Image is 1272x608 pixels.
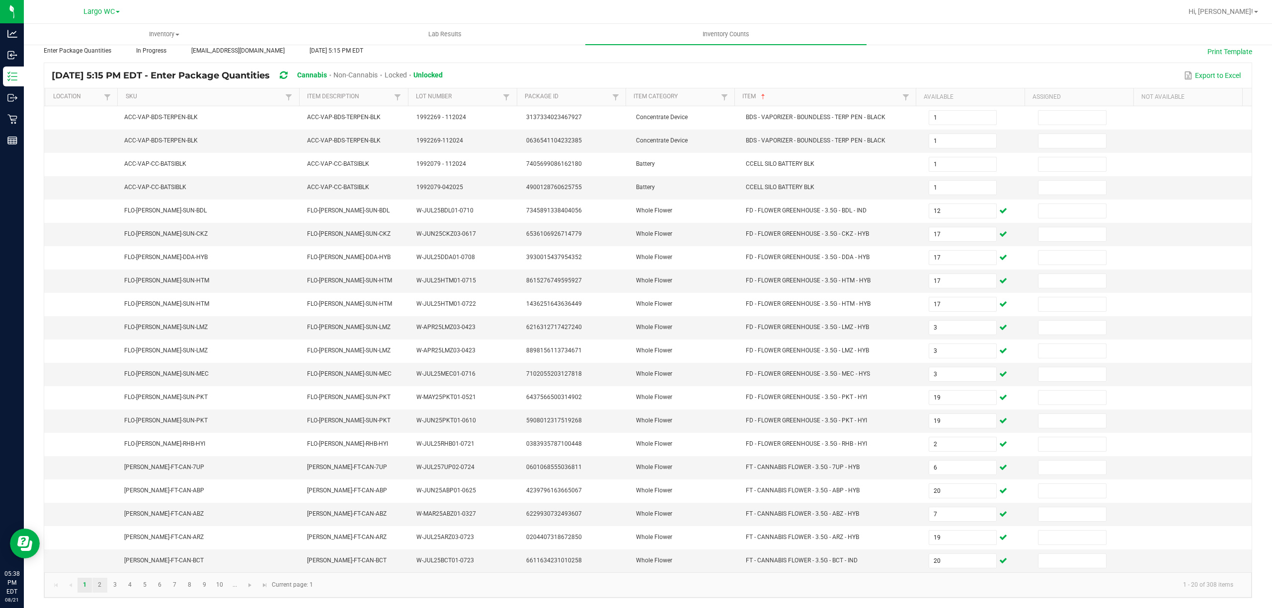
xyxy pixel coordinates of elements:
[636,300,672,307] span: Whole Flower
[124,207,207,214] span: FLO-[PERSON_NAME]-SUN-BDL
[228,578,242,593] a: Page 11
[261,581,269,589] span: Go to the last page
[636,417,672,424] span: Whole Flower
[124,417,208,424] span: FLO-[PERSON_NAME]-SUN-PKT
[500,91,512,103] a: Filter
[307,230,391,237] span: FLO-[PERSON_NAME]-SUN-CKZ
[416,557,474,564] span: W-JUL25BCT01-0723
[24,30,304,39] span: Inventory
[416,347,476,354] span: W-APR25LMZ03-0423
[124,254,208,261] span: FLO-[PERSON_NAME]-DDA-HYB
[305,24,585,45] a: Lab Results
[742,93,899,101] a: ItemSortable
[746,440,867,447] span: FD - FLOWER GREENHOUSE - 3.5G - RHB - HYI
[1207,47,1252,57] button: Print Template
[307,510,387,517] span: [PERSON_NAME]-FT-CAN-ABZ
[124,114,198,121] span: ACC-VAP-BDS-TERPEN-BLK
[746,114,885,121] span: BDS - VAPORIZER - BOUNDLESS - TERP PEN - BLACK
[307,347,391,354] span: FLO-[PERSON_NAME]-SUN-LMZ
[416,230,476,237] span: W-JUN25CKZ03-0617
[1189,7,1253,15] span: Hi, [PERSON_NAME]!
[416,184,463,191] span: 1992079-042025
[416,440,475,447] span: W-JUL25RHB01-0721
[746,230,869,237] span: FD - FLOWER GREENHOUSE - 3.5G - CKZ - HYB
[124,230,208,237] span: FLO-[PERSON_NAME]-SUN-CKZ
[307,277,392,284] span: FLO-[PERSON_NAME]-SUN-HTM
[213,578,227,593] a: Page 10
[136,47,166,54] span: In Progress
[307,534,387,540] span: [PERSON_NAME]-FT-CAN-ARZ
[310,47,363,54] span: [DATE] 5:15 PM EDT
[333,71,378,79] span: Non-Cannabis
[526,534,582,540] span: 0204407318672850
[124,464,204,471] span: [PERSON_NAME]-FT-CAN-7UP
[307,300,392,307] span: FLO-[PERSON_NAME]-SUN-HTM
[52,67,450,85] div: [DATE] 5:15 PM EDT - Enter Package Quantities
[526,184,582,191] span: 4900128760625755
[153,578,167,593] a: Page 6
[746,510,859,517] span: FT - CANNABIS FLOWER - 3.5G - ABZ - HYB
[246,581,254,589] span: Go to the next page
[416,300,476,307] span: W-JUL25HTM01-0722
[307,207,390,214] span: FLO-[PERSON_NAME]-SUN-BDL
[124,440,205,447] span: FLO-[PERSON_NAME]-RHB-HYI
[1025,88,1133,106] th: Assigned
[307,557,387,564] span: [PERSON_NAME]-FT-CAN-BCT
[759,93,767,101] span: Sortable
[416,534,474,540] span: W-JUL25ARZ03-0723
[124,300,209,307] span: FLO-[PERSON_NAME]-SUN-HTM
[7,71,17,81] inline-svg: Inventory
[526,114,582,121] span: 3137334023467927
[124,160,186,167] span: ACC-VAP-CC-BATSIBLK
[416,417,476,424] span: W-JUN25PKT01-0610
[746,394,867,401] span: FD - FLOWER GREENHOUSE - 3.5G - PKT - HYI
[124,277,209,284] span: FLO-[PERSON_NAME]-SUN-HTM
[307,254,391,261] span: FLO-[PERSON_NAME]-DDA-HYB
[124,487,204,494] span: [PERSON_NAME]-FT-CAN-ABP
[307,114,381,121] span: ACC-VAP-BDS-TERPEN-BLK
[44,47,111,54] span: Enter Package Quantities
[307,324,391,331] span: FLO-[PERSON_NAME]-SUN-LMZ
[416,277,476,284] span: W-JUL25HTM01-0715
[636,184,655,191] span: Battery
[138,578,152,593] a: Page 5
[92,578,107,593] a: Page 2
[101,91,113,103] a: Filter
[83,7,115,16] span: Largo WC
[124,534,204,540] span: [PERSON_NAME]-FT-CAN-ARZ
[526,137,582,144] span: 0636541104232385
[307,160,369,167] span: ACC-VAP-CC-BATSIBLK
[416,370,476,377] span: W-JUL25MEC01-0716
[585,24,866,45] a: Inventory Counts
[124,557,204,564] span: [PERSON_NAME]-FT-CAN-BCT
[526,370,582,377] span: 7102055203127818
[636,464,672,471] span: Whole Flower
[916,88,1025,106] th: Available
[636,347,672,354] span: Whole Flower
[526,394,582,401] span: 6437566500314902
[413,71,443,79] span: Unlocked
[526,277,582,284] span: 8615276749595927
[182,578,197,593] a: Page 8
[636,160,655,167] span: Battery
[297,71,327,79] span: Cannabis
[636,557,672,564] span: Whole Flower
[7,29,17,39] inline-svg: Analytics
[526,160,582,167] span: 7405699086162180
[319,577,1241,593] kendo-pager-info: 1 - 20 of 308 items
[526,207,582,214] span: 7345891338404056
[526,440,582,447] span: 0383935787100448
[689,30,763,39] span: Inventory Counts
[746,347,869,354] span: FD - FLOWER GREENHOUSE - 3.5G - LMZ - HYB
[526,417,582,424] span: 5908012317519268
[126,93,283,101] a: SKUSortable
[636,254,672,261] span: Whole Flower
[416,207,474,214] span: W-JUL25BDL01-0710
[4,569,19,596] p: 05:38 PM EDT
[4,596,19,604] p: 08/21
[307,184,369,191] span: ACC-VAP-CC-BATSIBLK
[526,557,582,564] span: 6611634231010258
[124,137,198,144] span: ACC-VAP-BDS-TERPEN-BLK
[7,135,17,145] inline-svg: Reports
[124,324,208,331] span: FLO-[PERSON_NAME]-SUN-LMZ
